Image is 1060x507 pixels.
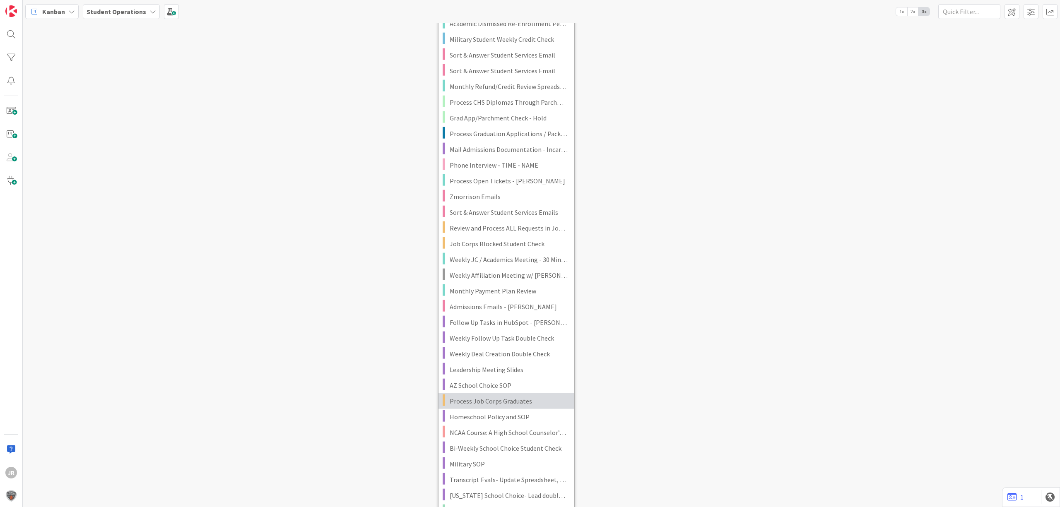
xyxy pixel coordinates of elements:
span: Monthly Payment Plan Review [450,286,568,296]
input: Quick Filter... [938,4,1000,19]
span: 2x [907,7,918,16]
a: Homeschool Policy and SOP [438,409,574,425]
span: Kanban [42,7,65,17]
span: Admissions Emails - [PERSON_NAME] [450,301,568,312]
b: Student Operations [87,7,146,16]
a: Academic Dismissed Re-Enrollment Petitions [438,16,574,31]
img: avatar [5,490,17,502]
span: Phone Interview - TIME - NAME [450,160,568,171]
a: Review and Process ALL Requests in JobCorpSS Email [438,220,574,236]
a: Sort & Answer Student Services Emails [438,204,574,220]
a: 1 [1007,492,1024,502]
a: Monthly Refund/Credit Review Spreadsheet [438,79,574,94]
span: Weekly Follow Up Task Double Check [450,333,568,344]
span: Follow Up Tasks in HubSpot - [PERSON_NAME] [450,317,568,328]
span: Mail Admissions Documentation - Incarcerated Students [450,144,568,155]
a: AZ School Choice SOP [438,377,574,393]
img: Visit kanbanzone.com [5,5,17,17]
span: Process Graduation Applications / Packets - OLD PROCESS [450,128,568,139]
span: Leadership Meeting Slides [450,364,568,375]
a: Job Corps Blocked Student Check [438,236,574,252]
a: Sort & Answer Student Services Email [438,47,574,63]
a: Military SOP [438,456,574,472]
a: Process CHS Diplomas Through Parchment [438,94,574,110]
a: Grad App/Parchment Check - Hold [438,110,574,126]
span: Process CHS Diplomas Through Parchment [450,97,568,108]
a: Weekly Follow Up Task Double Check [438,330,574,346]
span: Weekly JC / Academics Meeting - 30 Minutes [450,254,568,265]
span: Weekly Affiliation Meeting w/ [PERSON_NAME] [450,270,568,281]
a: Leadership Meeting Slides [438,362,574,377]
a: Monthly Payment Plan Review [438,283,574,299]
span: Sort & Answer Student Services Email [450,50,568,60]
span: AZ School Choice SOP [450,380,568,391]
span: Process Job Corps Graduates [450,396,568,406]
span: Military Student Weekly Credit Check [450,34,568,45]
span: Bi-Weekly School Choice Student Check [450,443,568,454]
a: Process Job Corps Graduates [438,393,574,409]
span: Homeschool Policy and SOP [450,411,568,422]
a: [US_STATE] School Choice- Lead double check [438,488,574,503]
span: Job Corps Blocked Student Check [450,238,568,249]
div: JR [5,467,17,478]
span: NCAA Course: A High School Counselor’s Tutorial to the NCAA Eligibility Center [450,427,568,438]
span: Transcript Evals- Update Spreadsheet, Check Deal Stage in Hub and Send Follow Up in Hub [450,474,568,485]
a: NCAA Course: A High School Counselor’s Tutorial to the NCAA Eligibility Center [438,425,574,440]
a: Process Open Tickets - [PERSON_NAME] [438,173,574,189]
span: Academic Dismissed Re-Enrollment Petitions [450,18,568,29]
span: Process Open Tickets - [PERSON_NAME] [450,175,568,186]
span: Sort & Answer Student Services Email [450,65,568,76]
span: [US_STATE] School Choice- Lead double check [450,490,568,501]
span: 1x [896,7,907,16]
a: Mail Admissions Documentation - Incarcerated Students [438,142,574,157]
a: Weekly JC / Academics Meeting - 30 Minutes [438,252,574,267]
span: Zmorrison Emails [450,191,568,202]
a: Transcript Evals- Update Spreadsheet, Check Deal Stage in Hub and Send Follow Up in Hub [438,472,574,488]
a: Process Graduation Applications / Packets - OLD PROCESS [438,126,574,142]
a: Weekly Affiliation Meeting w/ [PERSON_NAME] [438,267,574,283]
a: Phone Interview - TIME - NAME [438,157,574,173]
span: Weekly Deal Creation Double Check [450,348,568,359]
span: Sort & Answer Student Services Emails [450,207,568,218]
span: 3x [918,7,930,16]
span: Military SOP [450,459,568,469]
a: Zmorrison Emails [438,189,574,204]
span: Review and Process ALL Requests in JobCorpSS Email [450,223,568,233]
span: Monthly Refund/Credit Review Spreadsheet [450,81,568,92]
a: Military Student Weekly Credit Check [438,31,574,47]
a: Admissions Emails - [PERSON_NAME] [438,299,574,315]
a: Bi-Weekly School Choice Student Check [438,440,574,456]
a: Weekly Deal Creation Double Check [438,346,574,362]
span: Grad App/Parchment Check - Hold [450,113,568,123]
a: Sort & Answer Student Services Email [438,63,574,79]
a: Follow Up Tasks in HubSpot - [PERSON_NAME] [438,315,574,330]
